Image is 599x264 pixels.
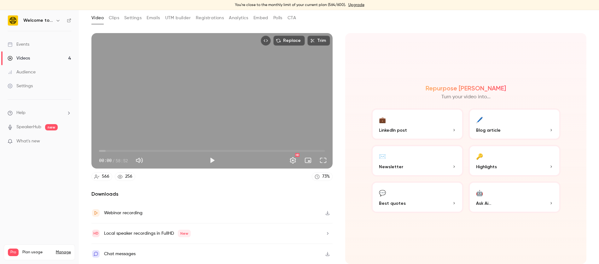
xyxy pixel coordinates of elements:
[133,154,146,167] button: Mute
[45,124,58,130] span: new
[109,13,119,23] button: Clips
[56,250,71,255] a: Manage
[476,115,483,124] div: 🖊️
[348,3,364,8] a: Upgrade
[287,154,299,167] button: Settings
[273,13,282,23] button: Polls
[312,172,333,181] a: 73%
[476,200,491,207] span: Ask Ai...
[476,151,483,161] div: 🔑
[206,154,218,167] button: Play
[379,151,386,161] div: ✉️
[115,172,135,181] a: 256
[253,13,268,23] button: Embed
[112,157,115,164] span: /
[91,13,104,23] button: Video
[476,164,497,170] span: Highlights
[379,188,386,198] div: 💬
[229,13,248,23] button: Analytics
[23,17,53,24] h6: Welcome to the Jungle
[196,13,224,23] button: Registrations
[371,145,463,176] button: ✉️Newsletter
[8,41,29,48] div: Events
[317,154,329,167] button: Full screen
[8,110,71,116] li: help-dropdown-opener
[379,115,386,124] div: 💼
[426,84,506,92] h2: Repurpose [PERSON_NAME]
[379,200,406,207] span: Best quotes
[8,83,33,89] div: Settings
[91,172,112,181] a: 566
[261,36,271,46] button: Embed video
[178,230,191,237] span: New
[468,181,561,213] button: 🤖Ask Ai...
[8,15,18,26] img: Welcome to the Jungle
[295,153,299,157] div: HD
[476,127,501,134] span: Blog article
[288,13,296,23] button: CTA
[104,209,142,217] div: Webinar recording
[476,188,483,198] div: 🤖
[379,164,403,170] span: Newsletter
[307,36,330,46] button: Trim
[16,138,40,145] span: What's new
[125,173,132,180] div: 256
[104,230,191,237] div: Local speaker recordings in FullHD
[124,13,142,23] button: Settings
[371,181,463,213] button: 💬Best quotes
[115,157,128,164] span: 58:52
[322,173,330,180] div: 73 %
[8,69,36,75] div: Audience
[147,13,160,23] button: Emails
[104,250,136,258] div: Chat messages
[379,127,407,134] span: LinkedIn post
[8,55,30,61] div: Videos
[102,173,109,180] div: 566
[99,157,112,164] span: 00:00
[8,249,19,256] span: Pro
[16,110,26,116] span: Help
[468,108,561,140] button: 🖊️Blog article
[468,145,561,176] button: 🔑Highlights
[91,190,333,198] h2: Downloads
[22,250,52,255] span: Plan usage
[64,139,71,144] iframe: Noticeable Trigger
[273,36,305,46] button: Replace
[371,108,463,140] button: 💼LinkedIn post
[99,157,128,164] div: 00:00
[165,13,191,23] button: UTM builder
[441,93,491,101] p: Turn your video into...
[16,124,41,130] a: SpeakerHub
[302,154,314,167] button: Turn on miniplayer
